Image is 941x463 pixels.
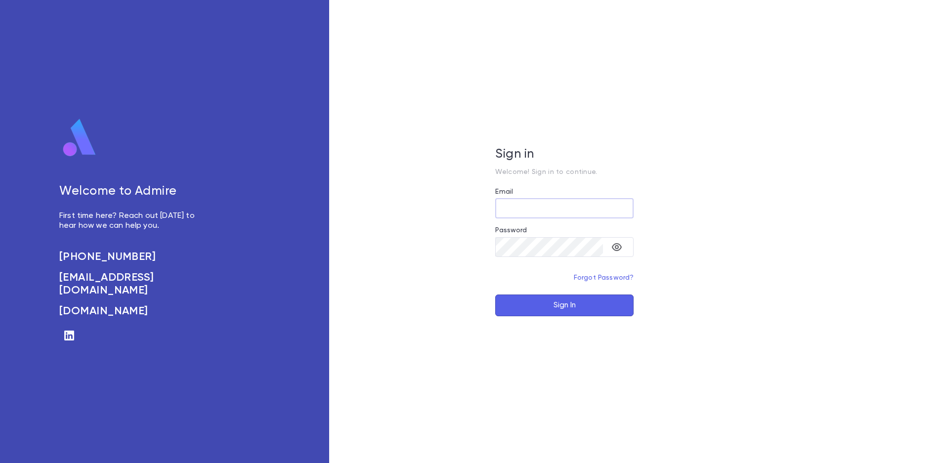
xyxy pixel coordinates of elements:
h5: Welcome to Admire [59,184,206,199]
img: logo [59,118,100,158]
label: Password [495,226,527,234]
a: Forgot Password? [574,274,634,281]
button: toggle password visibility [607,237,627,257]
button: Sign In [495,295,634,316]
a: [EMAIL_ADDRESS][DOMAIN_NAME] [59,271,206,297]
a: [DOMAIN_NAME] [59,305,206,318]
p: Welcome! Sign in to continue. [495,168,634,176]
h5: Sign in [495,147,634,162]
label: Email [495,188,513,196]
a: [PHONE_NUMBER] [59,251,206,263]
p: First time here? Reach out [DATE] to hear how we can help you. [59,211,206,231]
